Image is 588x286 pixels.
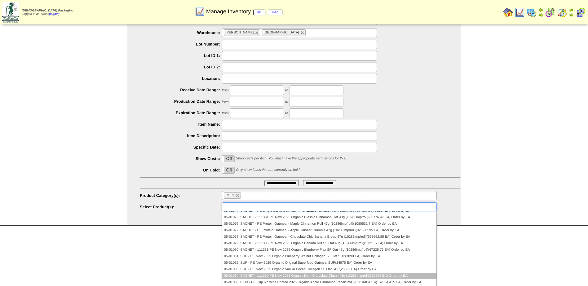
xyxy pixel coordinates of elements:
[222,273,436,279] li: 05-01084: SACHET - 111330 PE New 2025 Organic Dark Chocolate Chunk 43g (10286imp/roll)(323835 EA)...
[222,240,436,247] li: 05-01079: SACHET - 111335 PE New 2025 Organic Banana Nut SF Oat 43g (10286imp/roll)(512115 EA) Or...
[222,89,229,92] span: from
[140,145,222,149] label: Specific Date:
[222,111,229,115] span: from
[222,260,436,266] li: 05-01082: SUP - PE New 2025 Organic Original Superfood Oatmeal SUP(24975 EA) Order by EA
[538,7,543,12] img: arrowleft.gif
[226,31,254,34] span: [PERSON_NAME]
[22,9,73,12] span: [DEMOGRAPHIC_DATA] Packaging
[236,157,346,160] span: Show costs per item. You must have the appropriate permissions for this.
[140,65,222,69] label: Lot ID 2:
[140,42,222,46] label: Lot Number:
[222,167,235,174] div: OnOff
[285,100,288,104] span: to
[515,7,525,17] img: line_graph.gif
[140,133,222,138] label: Item Description:
[557,7,567,17] img: calendarinout.gif
[140,76,222,81] label: Location:
[206,8,282,15] span: Manage Inventory
[268,10,282,15] a: map
[569,7,574,12] img: arrowleft.gif
[285,111,288,115] span: to
[22,9,73,16] span: Logged in as Yrojas
[49,12,60,16] a: (logout)
[195,6,205,16] img: line_graph.gif
[527,7,537,17] img: calendarprod.gif
[222,279,436,286] li: 05-01086: FILM - PE Cup 6in wide Printed 2025 Organic Apple Cinnamon Pecan 2oz(9338 IMP/RL))(1528...
[236,168,300,172] span: Only show items that are currently on hold.
[253,10,265,15] a: list
[140,156,222,161] label: Show Costs:
[140,53,222,58] label: Lot ID 1:
[569,12,574,17] img: arrowright.gif
[140,30,222,35] label: Warehouse:
[222,253,436,260] li: 05-01081: SUP - PE New 2025 Organic Blueberry Walnut Collagen SF Oat SUP(3890 EA) Order by EA
[576,7,586,17] img: calendarcustomer.gif
[222,155,235,162] div: OnOff
[545,7,555,17] img: calendarblend.gif
[222,227,436,234] li: 05-01077: SACHET - PE Protein Oatmeal - Apple Harvest Crumble 47g (10286imp/roll)(923917.95 EA) O...
[140,168,222,172] label: On Hold:
[226,193,235,197] span: POLY
[222,100,229,104] span: from
[285,89,288,92] span: to
[222,247,436,253] li: 05-01080: SACHET - 111331 PE New 2025 Organic Blueberry Flax SF Oat 43g (10286imp/roll)(67225.75 ...
[263,31,299,34] span: [GEOGRAPHIC_DATA]
[222,221,436,227] li: 05-01076: SACHET - PE Protein Oatmeal - Maple Cinnamon Roll 47g (10286imp/roll)(1080531.7 EA) Ord...
[140,99,222,104] label: Production Date Range:
[140,122,222,127] label: Item Name:
[222,167,235,173] label: Off
[140,193,222,198] label: Product Category(s):
[2,2,19,23] img: zoroco-logo-small.webp
[222,156,235,162] label: Off
[222,266,436,273] li: 05-01083: SUP - PE New 2025 Organic Vanilla Pecan Collagen SF Oat SUP(25882 EA) Order by EA
[503,7,513,17] img: home.gif
[140,88,222,92] label: Receive Date Range:
[140,205,222,209] label: Select Product(s):
[538,12,543,17] img: arrowright.gif
[140,110,222,115] label: Expiration Date Range:
[222,214,436,221] li: 05-01075: SACHET - 111334 PE New 2025 Organic Classic Cinnamon Oat 43g (10286imp/roll)(80776.47 E...
[222,234,436,240] li: 05-01078: SACHET - PE Protein Oatmeal - Chocolate Chip Banana Bread 47g (10286imp/roll)(553662.85...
